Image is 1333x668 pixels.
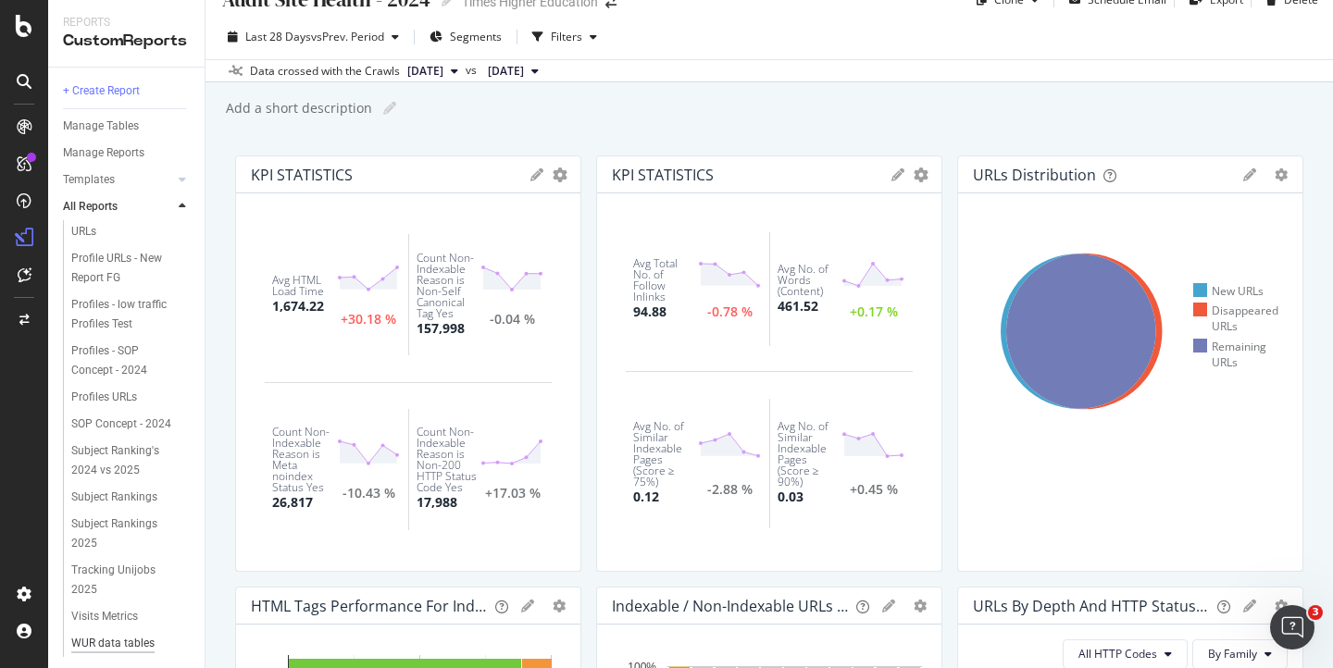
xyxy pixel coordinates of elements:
div: All Reports [63,197,118,216]
div: -10.43 % [343,488,395,500]
div: 0.12 [633,488,659,506]
b: SiteCrawler [118,148,204,163]
div: Templates [63,170,115,190]
li: Look for the "Top Charts" section within the Performance report [44,191,341,225]
div: Count Non-Indexable Reason is Non-200 HTTP Status Code Yes [417,427,480,493]
div: Count Non-Indexable Reason is Non-Self Canonical Tag Yes [417,253,480,319]
a: Profiles URLs [71,388,192,407]
div: New URLs [1193,283,1264,299]
div: Subject Ranking's 2024 vs 2025 [71,441,179,480]
li: You'll find the chart there, which shows the time it took our crawler to render the page JavaScri... [44,229,341,298]
div: 1,674.22 [272,297,324,315]
button: [DATE] [400,60,466,82]
button: Send a message… [318,519,347,549]
div: gear [1275,600,1288,612]
div: +17.03 % [485,488,541,500]
b: Performance [104,169,197,184]
a: Phase 3 Research URLs [71,203,192,241]
div: Remaining URLs [1193,339,1288,370]
div: Avg No. of Similar Indexable Pages (Score ≥ 90%) [778,421,841,488]
span: 2025 Aug. 1st [488,63,524,80]
div: -0.78 % [707,306,753,318]
iframe: Intercom live chat [1270,605,1314,649]
a: + Create Report [63,81,192,101]
div: +0.17 % [850,306,898,318]
div: Phase 3 Research URLs [71,203,175,241]
div: URLs by Depth and HTTP Status Code [973,597,1210,615]
button: [DATE] [480,60,546,82]
i: Edit report name [383,102,396,115]
a: SOP Concept - 2024 [71,414,192,434]
li: Navigate to in your Botify project [44,147,341,165]
div: 0.03 [778,488,804,506]
b: JavaScript Load Time [131,230,284,245]
a: Visits Metrics [71,607,192,626]
span: 3 [1308,605,1323,620]
span: Segments [450,29,502,44]
div: Add a short description [224,99,372,118]
div: Profiles URLs [71,388,137,407]
a: Subject Rankings 2025 [71,514,192,553]
div: Visits Metrics [71,607,138,626]
b: Important note [30,309,141,324]
div: Profiles - SOP Concept - 2024 [71,341,178,380]
div: You can find the "JavaScript Load Time" pie chart in our . [30,56,341,110]
div: KPI STATISTICS [251,166,353,184]
a: All Reports [63,197,173,216]
div: -2.88 % [707,484,753,496]
div: Customer Support says… [15,44,355,504]
div: Subject Rankings [71,488,157,507]
div: Avg HTML Load Time [272,275,337,297]
div: Close [325,7,358,41]
div: Disappeared URLs [1193,303,1288,334]
div: Profiles - low traffic Profiles Test [71,295,179,334]
div: Indexable / Non-Indexable URLs by Depth [612,597,849,615]
button: Segments [422,22,509,52]
div: SOP Concept - 2024 [71,414,171,434]
button: Scroll to bottom [169,444,201,476]
a: Subject Rankings [71,488,192,507]
button: Upload attachment [88,526,103,541]
a: Manage Reports [63,143,192,163]
img: Profile image for Customer Support [53,10,82,40]
button: Emoji picker [29,526,44,541]
a: Templates [63,170,173,190]
span: vs Prev. Period [311,29,384,44]
div: +0.45 % [850,484,898,496]
div: gear [1275,168,1288,181]
div: 157,998 [417,319,465,338]
div: Here's how to access it: [30,119,341,138]
a: Profiles - SOP Concept - 2024 [71,341,192,380]
b: SiteCrawler Performance Reports [30,75,288,108]
h1: Customer Support [90,18,223,31]
div: Manage Reports [63,143,144,163]
button: Home [290,7,325,43]
div: You can find the "JavaScript Load Time" pie chart in ourSiteCrawler Performance Reports.Source re... [15,44,355,502]
a: Profile URLs - New Report FG [71,249,192,288]
div: 17,988 [417,493,457,512]
div: HTML Tags Performance for Indexable URLs [251,597,488,615]
a: Profiles - low traffic Profiles Test [71,295,192,334]
div: Reports [63,15,190,31]
div: : The JavaScript Load Time chart is only available if JavaScript crawling is enabled for your pro... [30,308,341,410]
div: 94.88 [633,303,666,321]
div: Profile URLs - New Report FG [71,249,178,288]
div: +30.18 % [341,314,396,326]
a: Source reference 9276126: [94,95,109,110]
div: URLs DistributiongeargearNew URLsDisappeared URLsRemaining URLs [957,155,1303,572]
div: + Create Report [63,81,140,101]
span: All HTTP Codes [1078,646,1157,662]
div: Subject Rankings 2025 [71,514,175,553]
a: Manage Tables [63,117,192,136]
textarea: Message… [16,488,355,519]
span: Last 28 Days [245,29,311,44]
div: Count Non-Indexable Reason is Meta noindex Status Yes [272,427,337,493]
div: Avg No. of Similar Indexable Pages (Score ≥ 75%) [633,421,698,488]
div: -0.04 % [490,314,535,326]
div: URLs Distribution [973,166,1096,184]
span: By Family [1208,646,1257,662]
div: Data crossed with the Crawls [250,63,400,80]
div: gear [914,600,927,612]
div: gear [914,168,928,181]
div: KPI STATISTICSgeargearAvg Total No. of Follow Inlinks94.88-0.78 %Avg No. of Words (Content)461.52... [596,155,942,572]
